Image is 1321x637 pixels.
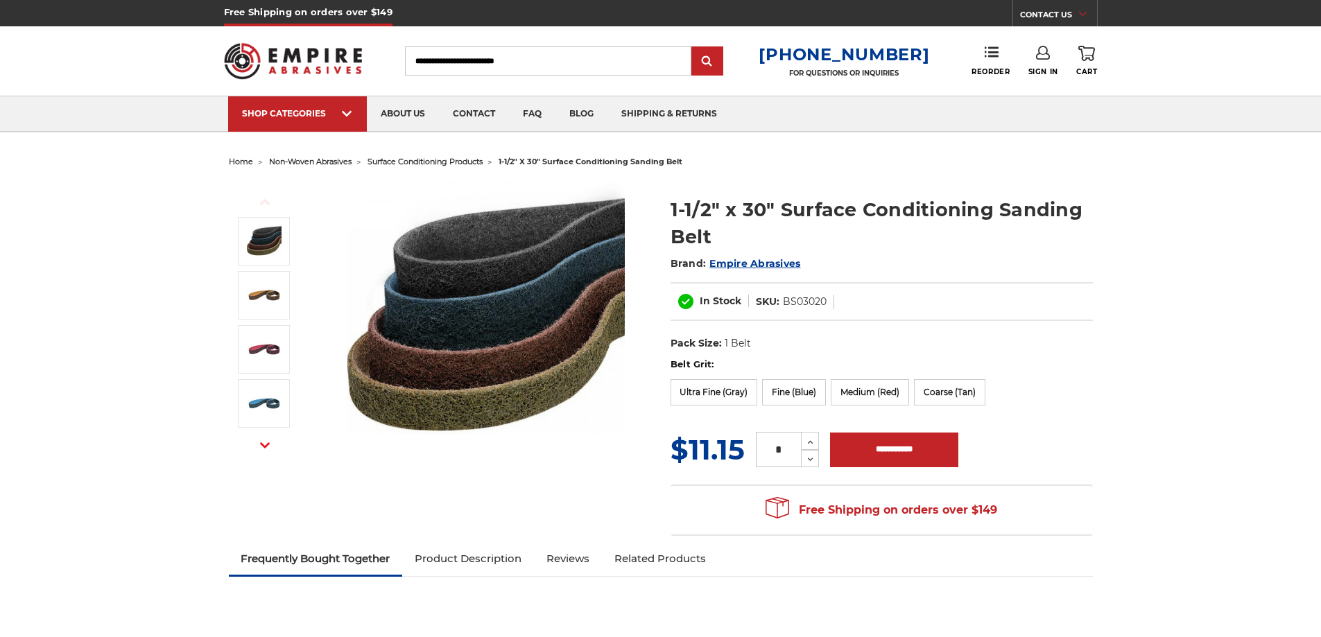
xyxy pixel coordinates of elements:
[972,46,1010,76] a: Reorder
[367,96,439,132] a: about us
[671,336,722,351] dt: Pack Size:
[725,336,751,351] dd: 1 Belt
[499,157,682,166] span: 1-1/2" x 30" surface conditioning sanding belt
[402,543,534,574] a: Product Description
[709,257,800,270] a: Empire Abrasives
[368,157,483,166] a: surface conditioning products
[248,187,282,217] button: Previous
[224,34,363,88] img: Empire Abrasives
[229,543,403,574] a: Frequently Bought Together
[972,67,1010,76] span: Reorder
[439,96,509,132] a: contact
[242,108,353,119] div: SHOP CATEGORIES
[1076,67,1097,76] span: Cart
[269,157,352,166] a: non-woven abrasives
[602,543,718,574] a: Related Products
[700,295,741,307] span: In Stock
[1076,46,1097,76] a: Cart
[759,44,929,64] a: [PHONE_NUMBER]
[671,433,745,466] span: $11.15
[1028,67,1058,76] span: Sign In
[759,69,929,78] p: FOR QUESTIONS OR INQUIRIES
[555,96,607,132] a: blog
[671,358,1093,372] label: Belt Grit:
[247,386,282,421] img: 1-1/2" x 30" Blue Surface Conditioning Belt
[756,295,779,309] dt: SKU:
[534,543,602,574] a: Reviews
[248,430,282,460] button: Next
[247,224,282,259] img: 1.5"x30" Surface Conditioning Sanding Belts
[783,295,827,309] dd: BS03020
[509,96,555,132] a: faq
[671,257,707,270] span: Brand:
[693,48,721,76] input: Submit
[247,278,282,313] img: 1-1/2" x 30" Tan Surface Conditioning Belt
[247,332,282,367] img: 1-1/2" x 30" Red Surface Conditioning Belt
[229,157,253,166] a: home
[1020,7,1097,26] a: CONTACT US
[347,182,625,458] img: 1.5"x30" Surface Conditioning Sanding Belts
[766,496,997,524] span: Free Shipping on orders over $149
[671,196,1093,250] h1: 1-1/2" x 30" Surface Conditioning Sanding Belt
[607,96,731,132] a: shipping & returns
